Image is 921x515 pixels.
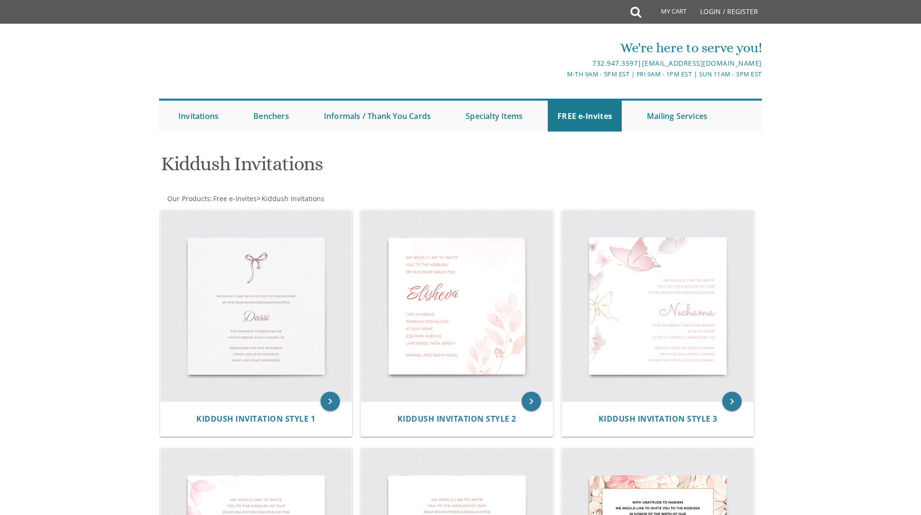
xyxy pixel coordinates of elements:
[161,153,556,182] h1: Kiddush Invitations
[722,392,742,411] a: keyboard_arrow_right
[361,69,762,79] div: M-Th 9am - 5pm EST | Fri 9am - 1pm EST | Sun 11am - 3pm EST
[321,392,340,411] a: keyboard_arrow_right
[257,194,324,203] span: >
[642,59,762,68] a: [EMAIL_ADDRESS][DOMAIN_NAME]
[161,210,352,402] img: Kiddush Invitation Style 1
[262,194,324,203] span: Kiddush Invitations
[637,101,717,132] a: Mailing Services
[599,413,717,424] span: Kiddush Invitation Style 3
[522,392,541,411] a: keyboard_arrow_right
[166,194,210,203] a: Our Products
[196,414,315,424] a: Kiddush Invitation Style 1
[361,210,553,402] img: Kiddush Invitation Style 2
[244,101,299,132] a: Benchers
[361,38,762,58] div: We're here to serve you!
[640,1,693,25] a: My Cart
[261,194,324,203] a: Kiddush Invitations
[599,414,717,424] a: Kiddush Invitation Style 3
[361,58,762,69] div: |
[169,101,228,132] a: Invitations
[456,101,532,132] a: Specialty Items
[562,210,754,402] img: Kiddush Invitation Style 3
[397,413,516,424] span: Kiddush Invitation Style 2
[397,414,516,424] a: Kiddush Invitation Style 2
[548,101,622,132] a: FREE e-Invites
[196,413,315,424] span: Kiddush Invitation Style 1
[314,101,440,132] a: Informals / Thank You Cards
[159,194,461,204] div: :
[213,194,257,203] span: Free e-Invites
[592,59,638,68] a: 732.947.3597
[212,194,257,203] a: Free e-Invites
